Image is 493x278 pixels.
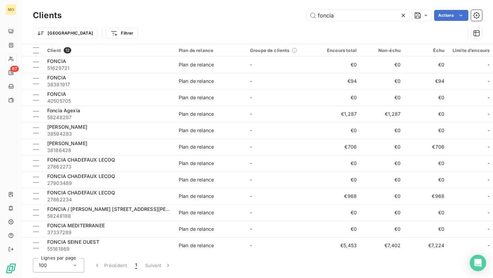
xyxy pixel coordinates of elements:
span: - [488,111,490,117]
div: Plan de relance [179,61,214,68]
span: Groupe de clients [250,48,290,53]
td: €0 [317,89,361,106]
td: €5,453 [317,237,361,254]
span: FONCIA CHADEFAUX LECOQ [47,157,115,163]
td: €7,402 [361,237,405,254]
span: 27862273 [47,163,170,170]
span: - [250,193,252,199]
input: Rechercher [307,10,409,21]
span: - [250,242,252,248]
span: - [250,226,252,232]
td: €0 [361,204,405,221]
span: - [488,127,490,134]
td: €0 [317,122,361,139]
div: Plan de relance [179,242,214,249]
span: FONCIA [47,58,66,64]
span: - [488,143,490,150]
td: €0 [361,188,405,204]
td: €0 [405,106,448,122]
span: 12 [64,47,71,53]
span: - [250,78,252,84]
span: - [488,160,490,167]
img: Logo LeanPay [5,263,16,274]
span: - [488,176,490,183]
td: €706 [405,139,448,155]
td: €0 [405,204,448,221]
span: 1 [135,262,137,269]
span: 38186428 [47,147,170,154]
div: Plan de relance [179,94,214,101]
span: [PERSON_NAME] [47,140,87,146]
span: - [488,193,490,200]
div: Plan de relance [179,143,214,150]
td: €0 [405,221,448,237]
td: €0 [361,89,405,106]
div: Plan de relance [179,176,214,183]
div: MO [5,4,16,15]
span: 100 [39,262,47,269]
div: Limite d’encours [453,48,490,53]
td: €0 [405,89,448,106]
td: €7,224 [405,237,448,254]
td: €1,287 [361,106,405,122]
td: €706 [317,139,361,155]
td: €0 [405,56,448,73]
div: Plan de relance [179,78,214,85]
td: €0 [361,139,405,155]
div: Plan de relance [179,193,214,200]
td: €0 [361,221,405,237]
span: FONCIA SEINE OUEST [47,239,99,245]
span: - [250,62,252,67]
span: - [250,177,252,182]
button: Suivant [141,258,176,273]
button: Filtrer [106,28,138,39]
div: Encours total [321,48,357,53]
span: 40505705 [47,98,170,104]
span: 37337289 [47,229,170,236]
span: 51629721 [47,65,170,72]
span: 38381917 [47,81,170,88]
td: €0 [317,172,361,188]
span: FONCIA / [PERSON_NAME] [STREET_ADDRESS][PERSON_NAME] [47,206,198,212]
td: €94 [317,73,361,89]
td: €1,287 [317,106,361,122]
span: FONCIA CHADEFAUX LECOQ [47,190,115,195]
button: 1 [131,258,141,273]
div: Plan de relance [179,111,214,117]
div: Plan de relance [179,160,214,167]
span: FONCIA CHADEFAUX LECOQ [47,173,115,179]
div: Échu [409,48,444,53]
div: Non-échu [365,48,401,53]
span: - [488,242,490,249]
span: FONCIA MEDITERRANEE [47,223,105,228]
div: Open Intercom Messenger [470,255,486,271]
span: - [488,61,490,68]
span: 38594283 [47,130,170,137]
span: - [488,209,490,216]
td: €0 [361,155,405,172]
td: €0 [317,155,361,172]
td: €0 [405,122,448,139]
td: €0 [317,204,361,221]
div: Plan de relance [179,48,242,53]
span: 58248188 [47,213,170,219]
span: - [250,127,252,133]
span: 27862234 [47,196,170,203]
div: Plan de relance [179,226,214,232]
td: €0 [361,56,405,73]
td: €968 [405,188,448,204]
td: €94 [405,73,448,89]
span: 87 [10,66,19,72]
span: - [488,226,490,232]
div: Plan de relance [179,209,214,216]
span: FONCIA [47,75,66,80]
span: - [488,94,490,101]
div: Plan de relance [179,127,214,134]
td: €0 [361,122,405,139]
span: 58248287 [47,114,170,121]
td: €968 [317,188,361,204]
td: €0 [361,172,405,188]
span: Client [47,48,61,53]
td: €0 [317,221,361,237]
span: - [488,78,490,85]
